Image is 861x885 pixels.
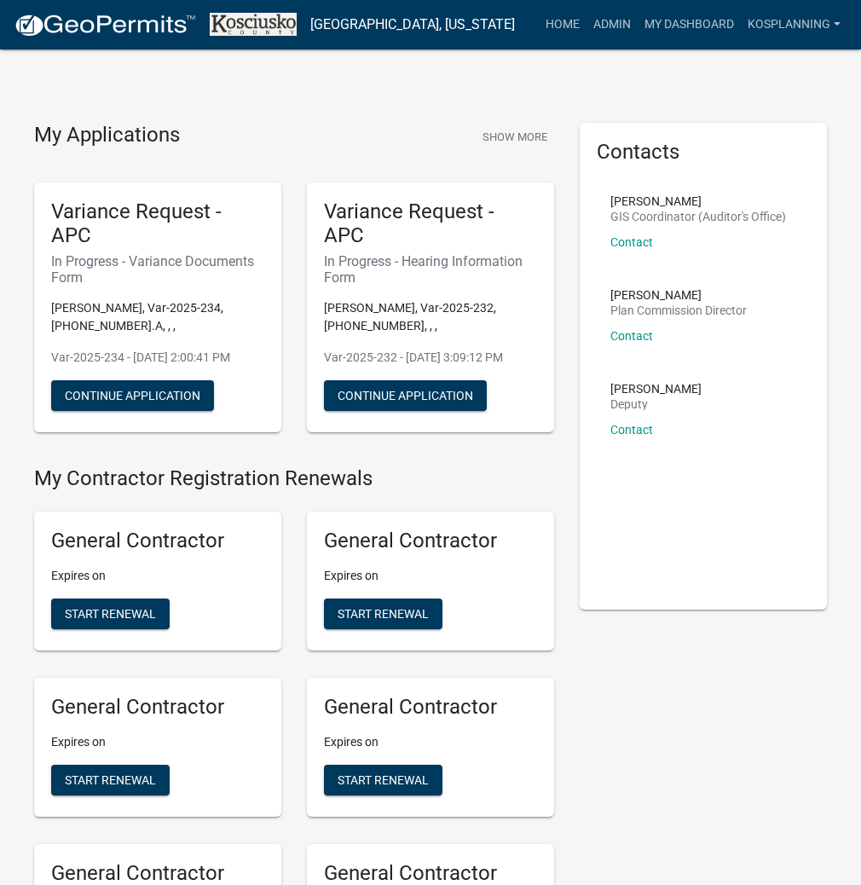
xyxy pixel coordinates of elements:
[34,123,180,148] h4: My Applications
[610,304,747,316] p: Plan Commission Director
[638,9,741,41] a: My Dashboard
[324,299,537,335] p: [PERSON_NAME], Var-2025-232, [PHONE_NUMBER], , ,
[324,695,537,720] h5: General Contractor
[610,195,786,207] p: [PERSON_NAME]
[539,9,587,41] a: Home
[51,529,264,553] h5: General Contractor
[324,567,537,585] p: Expires on
[741,9,847,41] a: kosplanning
[610,329,653,343] a: Contact
[338,772,429,786] span: Start Renewal
[476,123,554,151] button: Show More
[324,349,537,367] p: Var-2025-232 - [DATE] 3:09:12 PM
[51,599,170,629] button: Start Renewal
[51,567,264,585] p: Expires on
[51,299,264,335] p: [PERSON_NAME], Var-2025-234, [PHONE_NUMBER].A, , ,
[610,289,747,301] p: [PERSON_NAME]
[51,733,264,751] p: Expires on
[324,599,442,629] button: Start Renewal
[51,349,264,367] p: Var-2025-234 - [DATE] 2:00:41 PM
[51,380,214,411] button: Continue Application
[65,607,156,621] span: Start Renewal
[338,607,429,621] span: Start Renewal
[324,380,487,411] button: Continue Application
[610,398,702,410] p: Deputy
[610,235,653,249] a: Contact
[610,211,786,223] p: GIS Coordinator (Auditor's Office)
[324,529,537,553] h5: General Contractor
[310,10,515,39] a: [GEOGRAPHIC_DATA], [US_STATE]
[51,695,264,720] h5: General Contractor
[597,140,810,165] h5: Contacts
[324,200,537,249] h5: Variance Request - APC
[65,772,156,786] span: Start Renewal
[324,765,442,795] button: Start Renewal
[51,765,170,795] button: Start Renewal
[51,200,264,249] h5: Variance Request - APC
[324,253,537,286] h6: In Progress - Hearing Information Form
[587,9,638,41] a: Admin
[324,733,537,751] p: Expires on
[34,466,554,491] h4: My Contractor Registration Renewals
[610,423,653,437] a: Contact
[51,253,264,286] h6: In Progress - Variance Documents Form
[610,383,702,395] p: [PERSON_NAME]
[210,13,297,36] img: Kosciusko County, Indiana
